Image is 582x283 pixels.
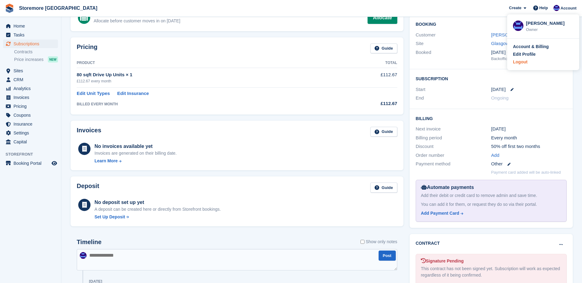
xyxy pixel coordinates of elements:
div: Booked [416,49,491,62]
span: Invoices [13,93,50,102]
div: Allocate before customer moves in on [DATE] [94,18,180,24]
a: Add Payment Card [421,210,559,217]
span: Home [13,22,50,30]
div: Other [491,160,567,168]
span: Booking Portal [13,159,50,168]
div: [PERSON_NAME] [526,20,573,25]
span: Account [561,5,576,11]
p: A deposit can be created here or directly from Storefront bookings. [94,206,221,213]
th: Product [77,58,337,68]
a: Preview store [51,160,58,167]
a: menu [3,138,58,146]
th: Total [337,58,397,68]
div: Add Payment Card [421,210,459,217]
h2: Deposit [77,183,99,193]
div: Invoices are generated on their billing date. [94,150,177,157]
span: Ongoing [491,95,509,100]
div: Start [416,86,491,93]
div: Order number [416,152,491,159]
div: Billing period [416,134,491,141]
img: Angela [553,5,560,11]
a: [PERSON_NAME] [491,32,529,37]
div: NEW [48,56,58,62]
div: Discount [416,143,491,150]
a: menu [3,75,58,84]
a: Add [491,152,499,159]
div: 50% off first two months [491,143,567,150]
span: Help [539,5,548,11]
div: End [416,95,491,102]
a: menu [3,93,58,102]
a: menu [3,22,58,30]
h2: Booking [416,22,567,27]
a: menu [3,40,58,48]
span: Subscriptions [13,40,50,48]
div: Automate payments [421,184,561,191]
span: Coupons [13,111,50,119]
a: Guide [370,43,397,54]
td: £112.67 [337,68,397,87]
span: Insurance [13,120,50,128]
div: [DATE] [491,126,567,133]
a: Logout [513,59,573,65]
h2: Billing [416,115,567,121]
time: 2025-08-27 23:00:00 UTC [491,86,506,93]
div: £112.67 [337,100,397,107]
a: Price increases NEW [14,56,58,63]
a: Learn More [94,158,177,164]
span: Create [509,5,521,11]
img: stora-icon-8386f47178a22dfd0bd8f6a31ec36ba5ce8667c1dd55bd0f319d3a0aa187defe.svg [5,4,14,13]
a: Edit Unit Types [77,90,110,97]
span: Storefront [6,151,61,157]
div: No invoices available yet [94,143,177,150]
div: BILLED EVERY MONTH [77,101,337,107]
div: 80 sqft Drive Up Units × 1 [77,71,337,78]
div: Site [416,40,491,47]
div: Next invoice [416,126,491,133]
div: Add their debit or credit card to remove admin and save time. [421,192,561,199]
a: Guide [370,127,397,137]
span: Pricing [13,102,50,111]
div: Set Up Deposit [94,214,125,220]
button: Post [379,251,396,261]
h2: Invoices [77,127,101,137]
div: You can add it for them, or request they do so via their portal. [421,201,561,208]
a: Set Up Deposit [94,214,221,220]
a: menu [3,129,58,137]
label: Show only notes [360,239,397,245]
a: menu [3,102,58,111]
span: Analytics [13,84,50,93]
a: Allocate [368,12,397,24]
div: Every month [491,134,567,141]
a: Contracts [14,49,58,55]
div: £112.67 every month [77,78,337,84]
a: Edit Insurance [117,90,149,97]
h2: Timeline [77,239,102,246]
p: Payment card added will be auto-linked [491,169,561,175]
a: Glasgow Ibrox [491,41,521,46]
div: No deposit set up yet [94,199,221,206]
div: [DATE] 01:06 PM [491,49,567,56]
div: Learn More [94,158,118,164]
span: Sites [13,66,50,75]
span: Tasks [13,31,50,39]
div: Logout [513,59,527,65]
h2: Contract [416,240,440,247]
a: menu [3,66,58,75]
span: Settings [13,129,50,137]
span: Capital [13,138,50,146]
span: Price increases [14,57,44,62]
img: Angela [80,252,87,259]
a: menu [3,120,58,128]
div: Owner [526,27,573,33]
input: Show only notes [360,239,364,245]
h2: Pricing [77,43,98,54]
a: menu [3,159,58,168]
h2: Subscription [416,75,567,81]
a: Edit Profile [513,51,573,58]
a: Guide [370,183,397,193]
div: Account & Billing [513,43,549,50]
div: Signature Pending [421,258,561,264]
a: menu [3,31,58,39]
span: CRM [13,75,50,84]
